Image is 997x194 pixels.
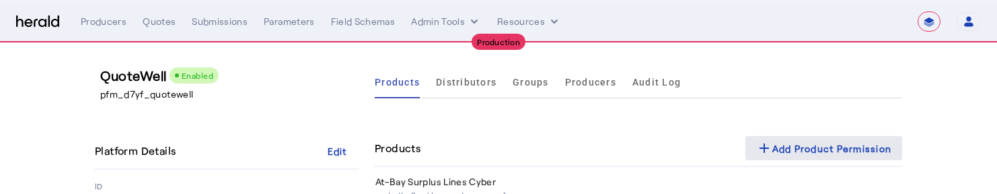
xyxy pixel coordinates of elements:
button: Add Product Permission [745,136,903,160]
div: Production [472,34,525,50]
span: Groups [513,77,549,87]
div: Parameters [264,15,315,28]
a: Products [375,66,420,98]
div: Field Schemas [331,15,396,28]
div: Add Product Permission [756,140,892,156]
h4: Platform Details [95,143,181,159]
span: Products [375,77,420,87]
h3: QuoteWell [100,66,364,85]
mat-icon: add [756,140,772,156]
p: pfm_d7yf_quotewell [100,88,364,101]
button: internal dropdown menu [411,15,481,28]
span: Distributors [436,77,496,87]
div: Producers [81,15,126,28]
h4: Products [375,140,420,156]
span: Audit Log [632,77,681,87]
div: Quotes [143,15,176,28]
img: Herald Logo [16,15,59,28]
span: Producers [565,77,616,87]
button: Resources dropdown menu [497,15,561,28]
a: Groups [513,66,549,98]
a: Audit Log [632,66,681,98]
div: Edit [328,144,347,158]
div: Submissions [192,15,248,28]
a: Distributors [436,66,496,98]
span: Enabled [182,71,214,80]
button: Edit [316,139,359,163]
p: ID [95,181,359,191]
a: Producers [565,66,616,98]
